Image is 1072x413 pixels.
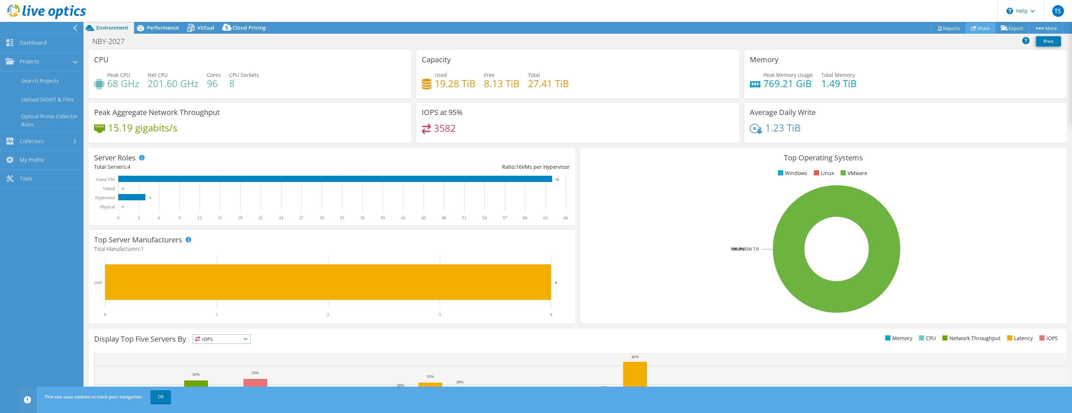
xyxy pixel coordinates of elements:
[586,154,1061,162] h3: Top Operating Systems
[821,79,857,88] h4: 1.49 TiB
[397,383,404,387] text: 26%
[207,71,221,78] span: Cores
[812,169,834,177] li: Linux
[484,71,495,78] span: Free
[731,246,744,252] tspan: 100.0%
[556,178,559,181] text: 64
[422,56,451,64] h3: Capacity
[150,390,171,403] a: OK
[427,374,434,379] text: 31%
[523,215,527,220] text: 60
[103,186,115,191] text: Virtual
[456,380,464,384] text: 28%
[401,215,405,220] text: 42
[1052,5,1064,17] span: TS
[178,215,180,220] text: 9
[229,79,259,88] h4: 8
[122,205,124,209] text: 0
[765,124,801,132] h4: 1.23 TiB
[94,236,182,244] h3: Top Server Manufacturers
[197,24,214,31] span: Virtual
[360,215,365,220] text: 36
[192,372,200,376] text: 32%
[380,215,385,220] text: 39
[127,163,130,170] span: 4
[141,245,144,252] span: 1
[632,354,639,359] text: 42%
[482,215,487,220] text: 54
[193,335,250,343] span: IOPS
[149,196,151,200] text: 4
[1029,22,1063,34] a: More
[258,215,263,220] text: 21
[563,215,568,220] text: 66
[332,163,569,171] div: Ratio: VMs per Hypervisor
[138,215,140,220] text: 3
[94,154,136,162] h3: Server Roles
[439,312,441,317] text: 3
[117,215,119,220] text: 0
[148,79,198,88] h4: 201.60 GHz
[232,24,266,31] span: Cloud Pricing
[550,312,552,317] text: 4
[94,280,102,285] text: Dell
[503,215,507,220] text: 57
[252,371,259,375] text: 33%
[661,386,668,390] text: 25%
[327,312,329,317] text: 2
[96,24,129,31] span: Environment
[1006,8,1013,14] svg: \n
[763,79,813,88] h4: 769.21 GiB
[763,71,813,78] span: Peak Memory Usage
[107,71,130,78] span: Peak CPU
[435,79,476,88] h4: 19.28 TiB
[839,169,867,177] li: VMware
[1038,334,1058,342] li: IOPS
[340,215,344,220] text: 33
[107,79,139,88] h4: 68 GHz
[1005,334,1033,342] li: Latency
[442,215,446,220] text: 48
[95,195,115,200] text: Hypervisor
[147,24,179,31] span: Performance
[462,215,466,220] text: 51
[931,22,966,34] a: Reports
[45,394,143,400] span: This site uses cookies to track your navigation.
[197,215,202,220] text: 12
[216,312,218,317] text: 1
[941,334,1001,342] li: Network Throughput
[528,71,540,78] span: Total
[821,71,855,78] span: Total Memory
[883,334,912,342] li: Memory
[229,71,259,78] span: CPU Sockets
[1036,36,1061,46] a: Print
[750,56,778,64] h3: Memory
[422,108,463,116] h3: IOPS at 95%
[94,163,332,171] div: Total Servers:
[89,37,136,45] h1: NBY-2027
[750,108,816,116] h3: Average Daily Write
[96,177,115,182] text: Guest VM
[104,312,106,317] text: 0
[744,246,759,252] tspan: ESXi 7.0
[207,79,221,88] h4: 96
[94,245,570,253] h4: Total Manufacturers:
[421,215,426,220] text: 45
[320,215,324,220] text: 30
[100,204,115,209] text: Physical
[94,56,109,64] h3: CPU
[528,79,569,88] h4: 27.41 TiB
[602,385,609,390] text: 25%
[435,71,447,78] span: Used
[434,124,456,132] h4: 3582
[995,22,1029,34] a: Export
[776,169,807,177] li: Windows
[218,215,222,220] text: 15
[299,215,304,220] text: 27
[94,108,220,116] h3: Peak Aggregate Network Throughput
[158,215,160,220] text: 6
[917,334,936,342] li: CPU
[148,71,168,78] span: Net CPU
[516,163,522,170] span: 16
[122,187,124,190] text: 0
